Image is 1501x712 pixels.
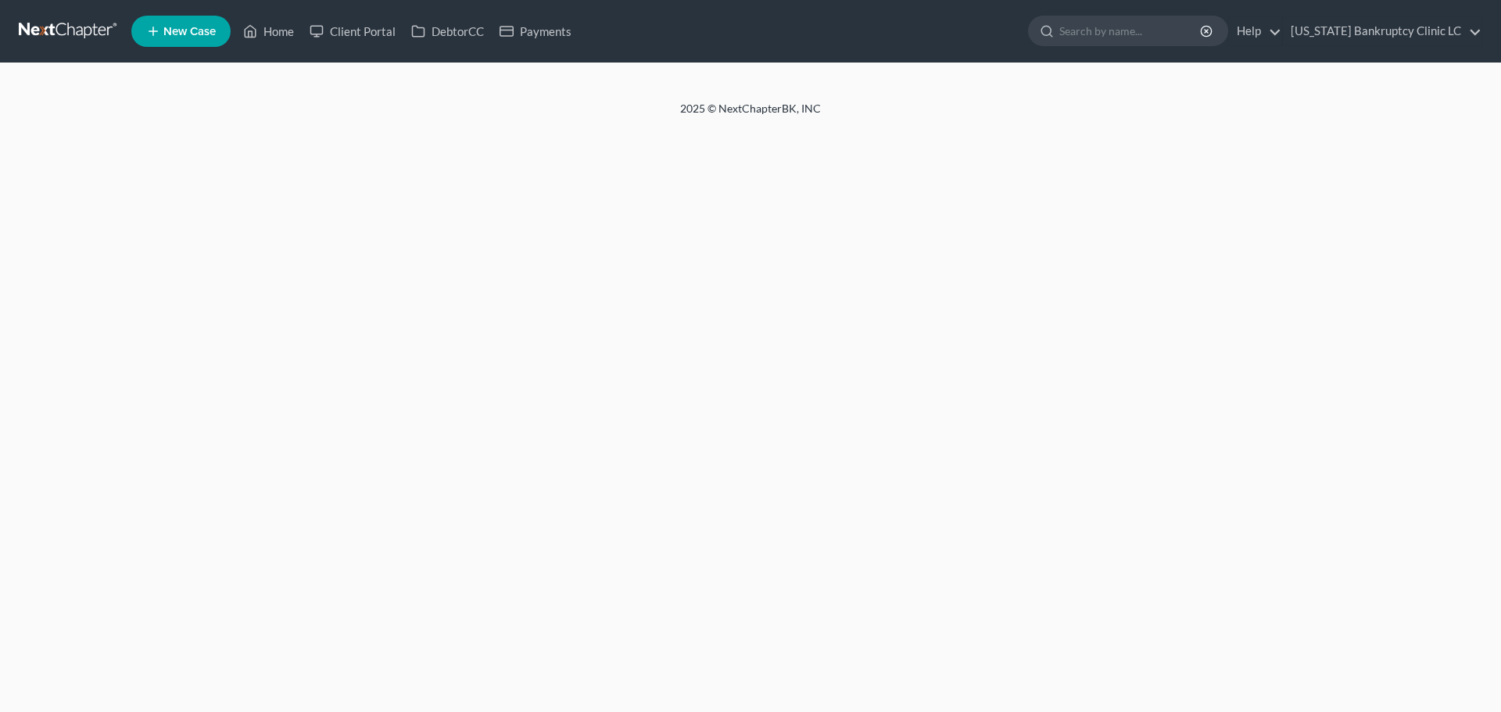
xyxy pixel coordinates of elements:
span: New Case [163,26,216,38]
a: DebtorCC [403,17,492,45]
a: Payments [492,17,579,45]
div: 2025 © NextChapterBK, INC [305,101,1196,129]
input: Search by name... [1059,16,1202,45]
a: Home [235,17,302,45]
a: Help [1229,17,1281,45]
a: [US_STATE] Bankruptcy Clinic LC [1283,17,1481,45]
a: Client Portal [302,17,403,45]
